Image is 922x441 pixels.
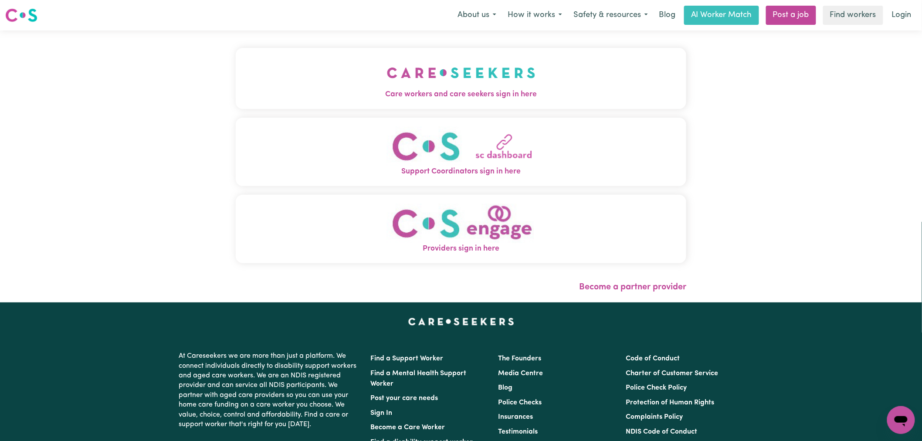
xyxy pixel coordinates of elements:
[502,6,568,24] button: How it works
[684,6,759,25] a: AI Worker Match
[887,6,917,25] a: Login
[887,406,915,434] iframe: Button to launch messaging window
[626,384,687,391] a: Police Check Policy
[370,395,438,402] a: Post your care needs
[626,428,698,435] a: NDIS Code of Conduct
[498,414,533,421] a: Insurances
[236,48,686,109] button: Care workers and care seekers sign in here
[498,399,542,406] a: Police Checks
[568,6,654,24] button: Safety & resources
[498,384,512,391] a: Blog
[370,410,392,417] a: Sign In
[626,370,719,377] a: Charter of Customer Service
[236,118,686,186] button: Support Coordinators sign in here
[179,348,360,433] p: At Careseekers we are more than just a platform. We connect individuals directly to disability su...
[236,166,686,177] span: Support Coordinators sign in here
[626,414,683,421] a: Complaints Policy
[452,6,502,24] button: About us
[626,399,715,406] a: Protection of Human Rights
[498,428,538,435] a: Testimonials
[408,318,514,325] a: Careseekers home page
[236,243,686,254] span: Providers sign in here
[498,355,541,362] a: The Founders
[498,370,543,377] a: Media Centre
[370,370,466,387] a: Find a Mental Health Support Worker
[5,5,37,25] a: Careseekers logo
[236,195,686,263] button: Providers sign in here
[823,6,883,25] a: Find workers
[370,424,445,431] a: Become a Care Worker
[766,6,816,25] a: Post a job
[654,6,681,25] a: Blog
[370,355,443,362] a: Find a Support Worker
[5,7,37,23] img: Careseekers logo
[579,283,686,292] a: Become a partner provider
[236,89,686,100] span: Care workers and care seekers sign in here
[626,355,680,362] a: Code of Conduct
